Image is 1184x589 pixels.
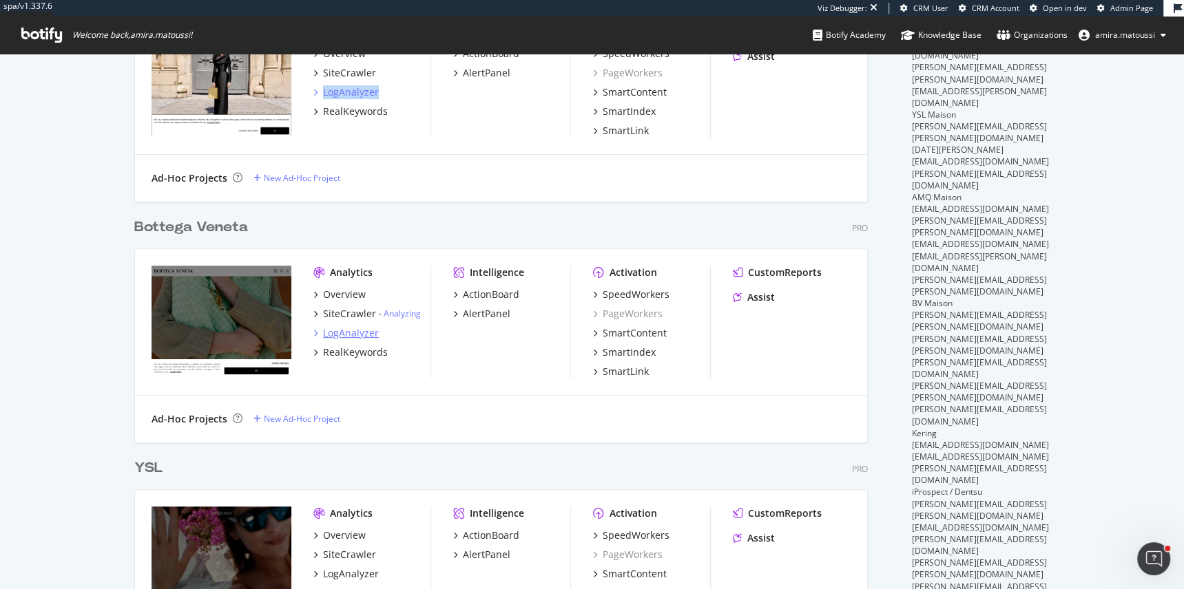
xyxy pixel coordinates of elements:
[912,191,1050,203] div: AMQ Maison
[912,144,1049,167] span: [DATE][PERSON_NAME][EMAIL_ADDRESS][DOMAIN_NAME]
[379,308,421,319] div: -
[134,458,168,478] a: YSL
[313,307,421,321] a: SiteCrawler- Analyzing
[852,222,868,234] div: Pro
[852,463,868,475] div: Pro
[610,266,657,279] div: Activation
[134,217,248,237] div: Bottega Veneta
[453,307,510,321] a: AlertPanel
[603,528,669,542] div: SpeedWorkers
[748,266,822,279] div: CustomReports
[323,345,388,359] div: RealKeywords
[313,85,379,99] a: LogAnalyzer
[1095,29,1155,41] span: amira.matoussi
[603,288,669,301] div: SpeedWorkers
[593,307,663,321] div: PageWorkers
[313,105,388,118] a: RealKeywords
[733,50,775,63] a: Assist
[912,427,1050,439] div: Kering
[593,66,663,80] a: PageWorkers
[818,3,867,14] div: Viz Debugger:
[313,345,388,359] a: RealKeywords
[997,28,1068,42] div: Organizations
[152,266,291,377] img: www.bottegaveneta.com
[72,30,192,41] span: Welcome back, amira.matoussi !
[463,548,510,561] div: AlertPanel
[463,288,519,301] div: ActionBoard
[813,28,886,42] div: Botify Academy
[959,3,1019,14] a: CRM Account
[593,124,649,138] a: SmartLink
[152,171,227,185] div: Ad-Hoc Projects
[912,486,1050,497] div: iProspect / Dentsu
[603,326,667,340] div: SmartContent
[593,548,663,561] div: PageWorkers
[912,297,1050,309] div: BV Maison
[323,66,376,80] div: SiteCrawler
[593,85,667,99] a: SmartContent
[313,548,376,561] a: SiteCrawler
[323,288,366,301] div: Overview
[384,308,421,319] a: Analyzing
[453,288,519,301] a: ActionBoard
[901,28,982,42] div: Knowledge Base
[912,238,1049,250] span: [EMAIL_ADDRESS][DOMAIN_NAME]
[313,288,366,301] a: Overview
[912,498,1047,522] span: [PERSON_NAME][EMAIL_ADDRESS][PERSON_NAME][DOMAIN_NAME]
[152,412,227,426] div: Ad-Hoc Projects
[453,66,510,80] a: AlertPanel
[733,266,822,279] a: CustomReports
[470,266,524,279] div: Intelligence
[747,50,775,63] div: Assist
[152,25,291,136] img: www.balenciaga.com
[134,458,163,478] div: YSL
[134,217,253,237] a: Bottega Veneta
[912,356,1047,380] span: [PERSON_NAME][EMAIL_ADDRESS][DOMAIN_NAME]
[470,506,524,520] div: Intelligence
[912,203,1049,215] span: [EMAIL_ADDRESS][DOMAIN_NAME]
[253,172,340,184] a: New Ad-Hoc Project
[813,17,886,54] a: Botify Academy
[972,3,1019,13] span: CRM Account
[264,172,340,184] div: New Ad-Hoc Project
[997,17,1068,54] a: Organizations
[912,168,1047,191] span: [PERSON_NAME][EMAIL_ADDRESS][DOMAIN_NAME]
[453,528,519,542] a: ActionBoard
[593,345,656,359] a: SmartIndex
[593,365,649,378] a: SmartLink
[1110,3,1153,13] span: Admin Page
[733,290,775,304] a: Assist
[912,557,1047,580] span: [PERSON_NAME][EMAIL_ADDRESS][PERSON_NAME][DOMAIN_NAME]
[747,290,775,304] div: Assist
[900,3,948,14] a: CRM User
[912,250,1047,274] span: [EMAIL_ADDRESS][PERSON_NAME][DOMAIN_NAME]
[264,413,340,425] div: New Ad-Hoc Project
[912,61,1047,85] span: [PERSON_NAME][EMAIL_ADDRESS][PERSON_NAME][DOMAIN_NAME]
[330,506,373,520] div: Analytics
[323,307,376,321] div: SiteCrawler
[603,567,667,581] div: SmartContent
[593,326,667,340] a: SmartContent
[1043,3,1087,13] span: Open in dev
[313,326,379,340] a: LogAnalyzer
[912,333,1047,356] span: [PERSON_NAME][EMAIL_ADDRESS][PERSON_NAME][DOMAIN_NAME]
[912,439,1049,451] span: [EMAIL_ADDRESS][DOMAIN_NAME]
[603,345,656,359] div: SmartIndex
[323,326,379,340] div: LogAnalyzer
[610,506,657,520] div: Activation
[912,403,1047,427] span: [PERSON_NAME][EMAIL_ADDRESS][DOMAIN_NAME]
[593,528,669,542] a: SpeedWorkers
[912,215,1047,238] span: [PERSON_NAME][EMAIL_ADDRESS][PERSON_NAME][DOMAIN_NAME]
[748,506,822,520] div: CustomReports
[901,17,982,54] a: Knowledge Base
[912,109,1050,120] div: YSL Maison
[733,531,775,545] a: Assist
[912,380,1047,403] span: [PERSON_NAME][EMAIL_ADDRESS][PERSON_NAME][DOMAIN_NAME]
[593,105,656,118] a: SmartIndex
[463,66,510,80] div: AlertPanel
[912,462,1047,486] span: [PERSON_NAME][EMAIL_ADDRESS][DOMAIN_NAME]
[313,567,379,581] a: LogAnalyzer
[1097,3,1153,14] a: Admin Page
[1068,24,1177,46] button: amira.matoussi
